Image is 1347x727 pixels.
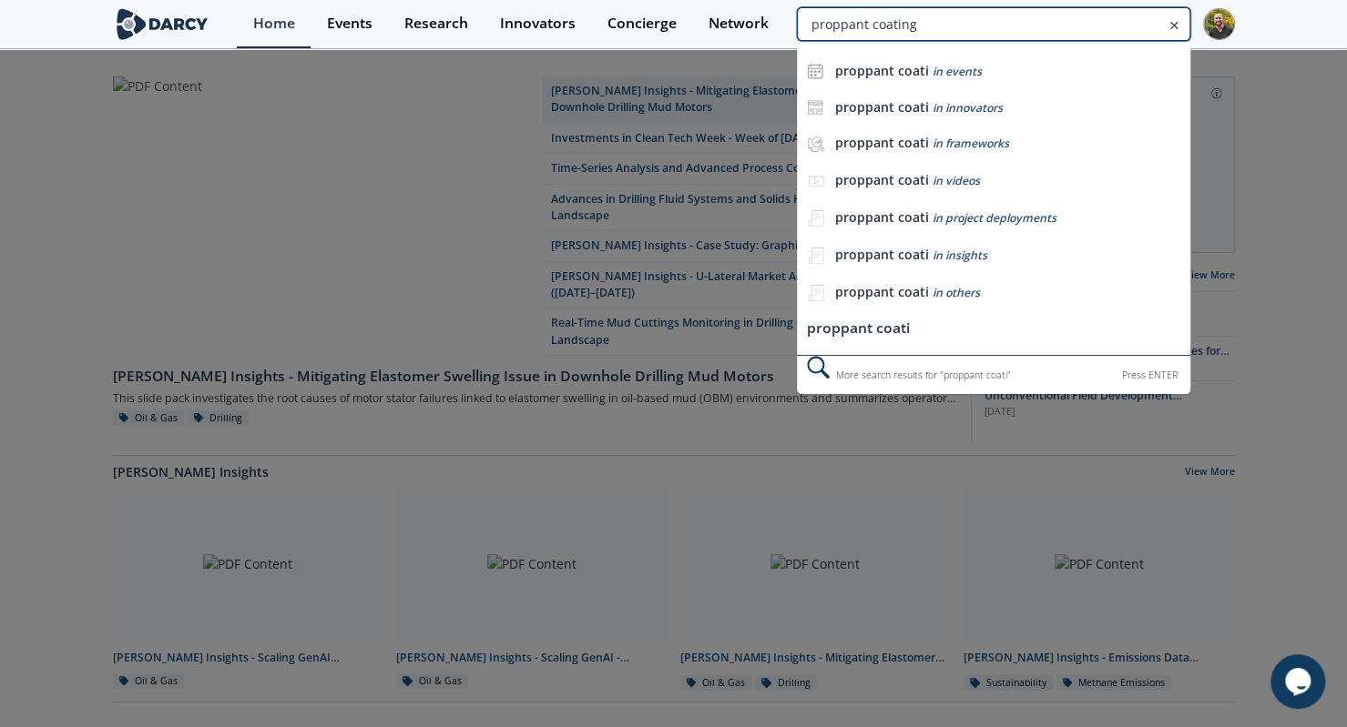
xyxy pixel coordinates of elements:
[253,16,295,31] div: Home
[709,16,769,31] div: Network
[834,171,928,188] b: proppant coati
[1203,8,1235,40] img: Profile
[932,64,981,79] span: in events
[807,99,823,116] img: icon
[797,355,1189,394] div: More search results for " proppant coati "
[1270,654,1329,709] iframe: chat widget
[807,63,823,79] img: icon
[834,283,928,300] b: proppant coati
[834,246,928,263] b: proppant coati
[932,173,979,188] span: in videos
[797,312,1189,346] li: proppant coati
[932,100,1002,116] span: in innovators
[834,62,928,79] b: proppant coati
[932,210,1056,226] span: in project deployments
[1122,366,1178,385] div: Press ENTER
[932,136,1008,151] span: in frameworks
[404,16,468,31] div: Research
[500,16,576,31] div: Innovators
[327,16,372,31] div: Events
[113,8,212,40] img: logo-wide.svg
[607,16,677,31] div: Concierge
[797,7,1189,41] input: Advanced Search
[834,208,928,226] b: proppant coati
[932,285,979,300] span: in others
[834,134,928,151] b: proppant coati
[932,247,986,263] span: in insights
[834,98,928,116] b: proppant coati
